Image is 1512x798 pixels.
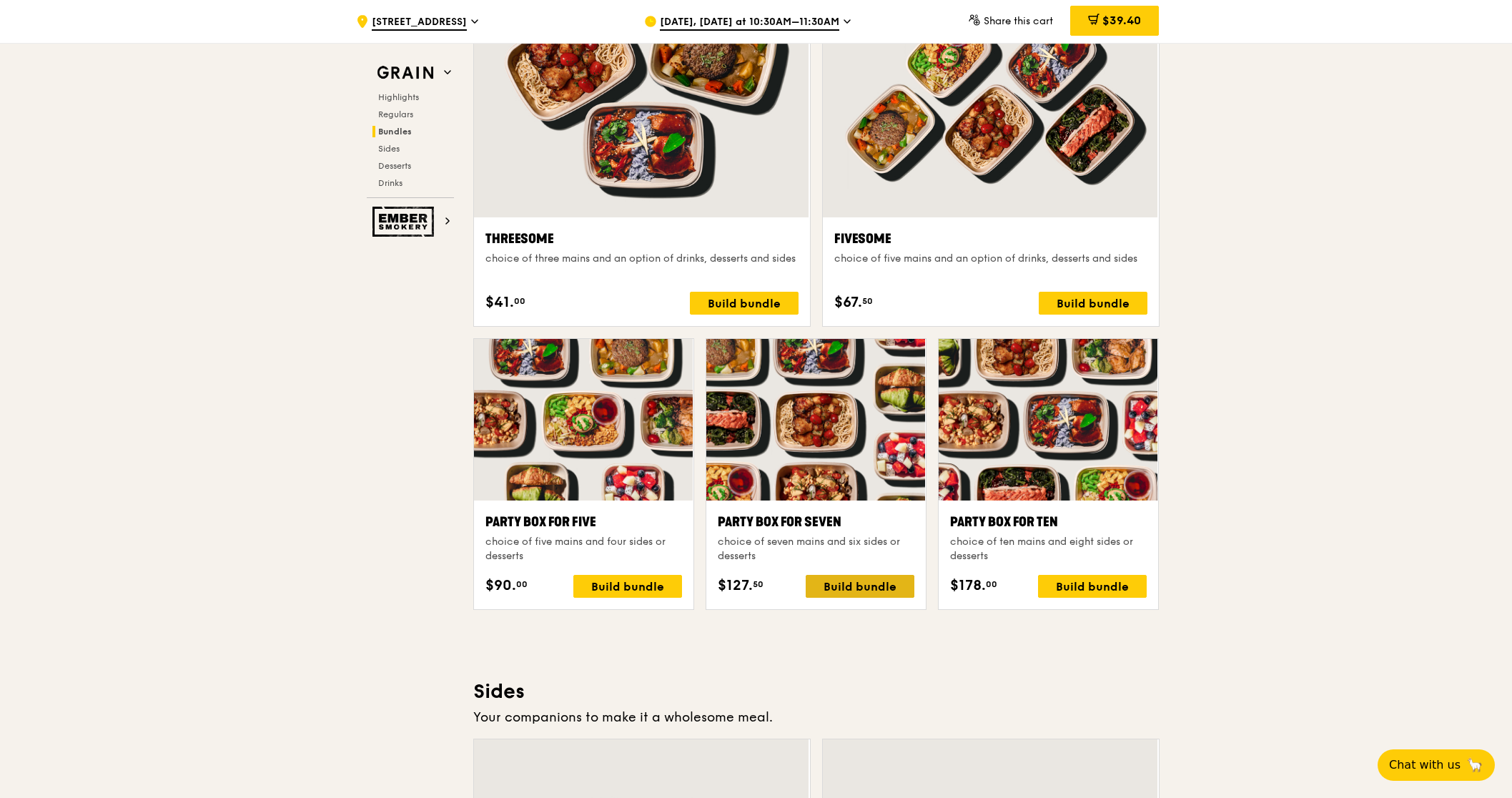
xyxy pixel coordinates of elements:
span: $41. [485,292,514,313]
span: [STREET_ADDRESS] [372,15,467,31]
span: 00 [514,295,525,307]
span: Bundles [378,127,412,137]
span: 00 [516,578,528,590]
div: choice of ten mains and eight sides or desserts [950,535,1147,563]
span: 🦙 [1466,757,1483,774]
div: Build bundle [1038,575,1147,598]
span: 00 [986,578,997,590]
span: $39.40 [1102,14,1141,27]
div: Party Box for Ten [950,512,1147,532]
img: Ember Smokery web logo [372,207,438,237]
div: choice of seven mains and six sides or desserts [718,535,914,563]
span: 50 [862,295,873,307]
div: Build bundle [806,575,914,598]
div: Party Box for Five [485,512,682,532]
span: Share this cart [984,15,1053,27]
span: Highlights [378,92,419,102]
div: Build bundle [1039,292,1147,315]
span: $127. [718,575,753,596]
img: Grain web logo [372,60,438,86]
div: Build bundle [573,575,682,598]
span: $178. [950,575,986,596]
span: $90. [485,575,516,596]
div: Your companions to make it a wholesome meal. [473,707,1160,727]
span: Desserts [378,161,411,171]
span: 50 [753,578,764,590]
div: choice of five mains and an option of drinks, desserts and sides [834,252,1147,266]
span: [DATE], [DATE] at 10:30AM–11:30AM [660,15,839,31]
span: $67. [834,292,862,313]
div: Threesome [485,229,799,249]
button: Chat with us🦙 [1378,749,1495,781]
span: Drinks [378,178,402,188]
div: Build bundle [690,292,799,315]
div: Party Box for Seven [718,512,914,532]
div: choice of five mains and four sides or desserts [485,535,682,563]
h3: Sides [473,679,1160,704]
span: Regulars [378,109,413,119]
div: choice of three mains and an option of drinks, desserts and sides [485,252,799,266]
div: Fivesome [834,229,1147,249]
span: Chat with us [1389,757,1461,774]
span: Sides [378,144,400,154]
